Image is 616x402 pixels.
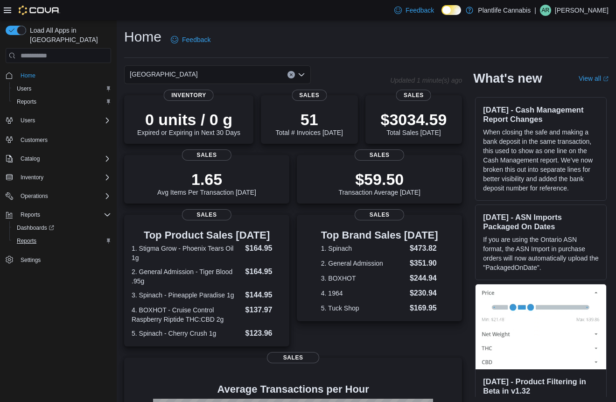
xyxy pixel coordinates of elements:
h2: What's new [473,71,542,86]
button: Users [2,114,115,127]
p: $59.50 [338,170,420,189]
h3: Top Product Sales [DATE] [132,230,282,241]
span: AR [542,5,550,16]
a: Reports [13,235,40,247]
span: Sales [355,209,404,220]
svg: External link [603,76,609,82]
a: Home [17,70,39,81]
dt: 5. Spinach - Cherry Crush 1g [132,329,242,338]
p: 51 [276,110,343,129]
span: [GEOGRAPHIC_DATA] [130,69,198,80]
p: Plantlife Cannabis [478,5,531,16]
span: Operations [17,190,111,202]
dt: 3. Spinach - Pineapple Paradise 1g [132,290,242,300]
span: Sales [355,149,404,161]
span: Customers [17,134,111,145]
button: Inventory [2,171,115,184]
div: Total Sales [DATE] [381,110,447,136]
dt: 4. BOXHOT - Cruise Control Raspberry Riptide THC:CBD 2g [132,305,242,324]
button: Home [2,69,115,82]
a: Feedback [391,1,438,20]
span: Inventory [17,172,111,183]
div: Avg Items Per Transaction [DATE] [157,170,256,196]
dt: 3. BOXHOT [321,274,406,283]
button: Customers [2,133,115,146]
dd: $244.94 [410,273,438,284]
span: Catalog [17,153,111,164]
span: Users [17,115,111,126]
p: | [534,5,536,16]
span: Settings [17,254,111,266]
button: Users [17,115,39,126]
p: 1.65 [157,170,256,189]
button: Users [9,82,115,95]
div: April Rose [540,5,551,16]
span: Home [21,72,35,79]
dd: $144.95 [245,289,282,301]
input: Dark Mode [441,5,461,15]
p: Updated 1 minute(s) ago [390,77,462,84]
nav: Complex example [6,65,111,291]
span: Operations [21,192,48,200]
span: Users [21,117,35,124]
span: Users [17,85,31,92]
button: Operations [2,190,115,203]
span: Sales [267,352,319,363]
a: Dashboards [13,222,58,233]
a: Reports [13,96,40,107]
span: Sales [396,90,431,101]
p: When closing the safe and making a bank deposit in the same transaction, this used to show as one... [483,127,599,193]
span: Dashboards [17,224,54,232]
h4: Average Transactions per Hour [132,384,455,395]
dt: 2. General Admission [321,259,406,268]
button: Catalog [2,152,115,165]
span: Reports [21,211,40,219]
span: Inventory [21,174,43,181]
img: Cova [19,6,60,15]
span: Sales [292,90,327,101]
div: Transaction Average [DATE] [338,170,420,196]
div: Expired or Expiring in Next 30 Days [137,110,240,136]
span: Feedback [406,6,434,15]
h3: Top Brand Sales [DATE] [321,230,438,241]
a: Dashboards [9,221,115,234]
span: Feedback [182,35,210,44]
span: Load All Apps in [GEOGRAPHIC_DATA] [26,26,111,44]
a: Settings [17,254,44,266]
span: Catalog [21,155,40,162]
dd: $123.96 [245,328,282,339]
p: 0 units / 0 g [137,110,240,129]
div: Total # Invoices [DATE] [276,110,343,136]
button: Settings [2,253,115,267]
button: Reports [9,234,115,247]
p: $3034.59 [381,110,447,129]
button: Reports [2,208,115,221]
h3: [DATE] - Cash Management Report Changes [483,105,599,124]
span: Inventory [164,90,214,101]
span: Home [17,70,111,81]
span: Reports [17,237,36,245]
button: Clear input [287,71,295,78]
span: Users [13,83,111,94]
dd: $164.95 [245,243,282,254]
button: Operations [17,190,52,202]
button: Catalog [17,153,43,164]
button: Inventory [17,172,47,183]
a: Users [13,83,35,94]
button: Reports [9,95,115,108]
a: Customers [17,134,51,146]
span: Sales [182,209,231,220]
h3: [DATE] - Product Filtering in Beta in v1.32 [483,377,599,395]
span: Settings [21,256,41,264]
span: Sales [182,149,231,161]
dt: 2. General Admission - Tiger Blood .95g [132,267,242,286]
dt: 4. 1964 [321,289,406,298]
span: Reports [17,98,36,106]
dd: $164.95 [245,266,282,277]
dt: 1. Spinach [321,244,406,253]
p: If you are using the Ontario ASN format, the ASN Import in purchase orders will now automatically... [483,235,599,272]
p: [PERSON_NAME] [555,5,609,16]
span: Dashboards [13,222,111,233]
a: Feedback [167,30,214,49]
